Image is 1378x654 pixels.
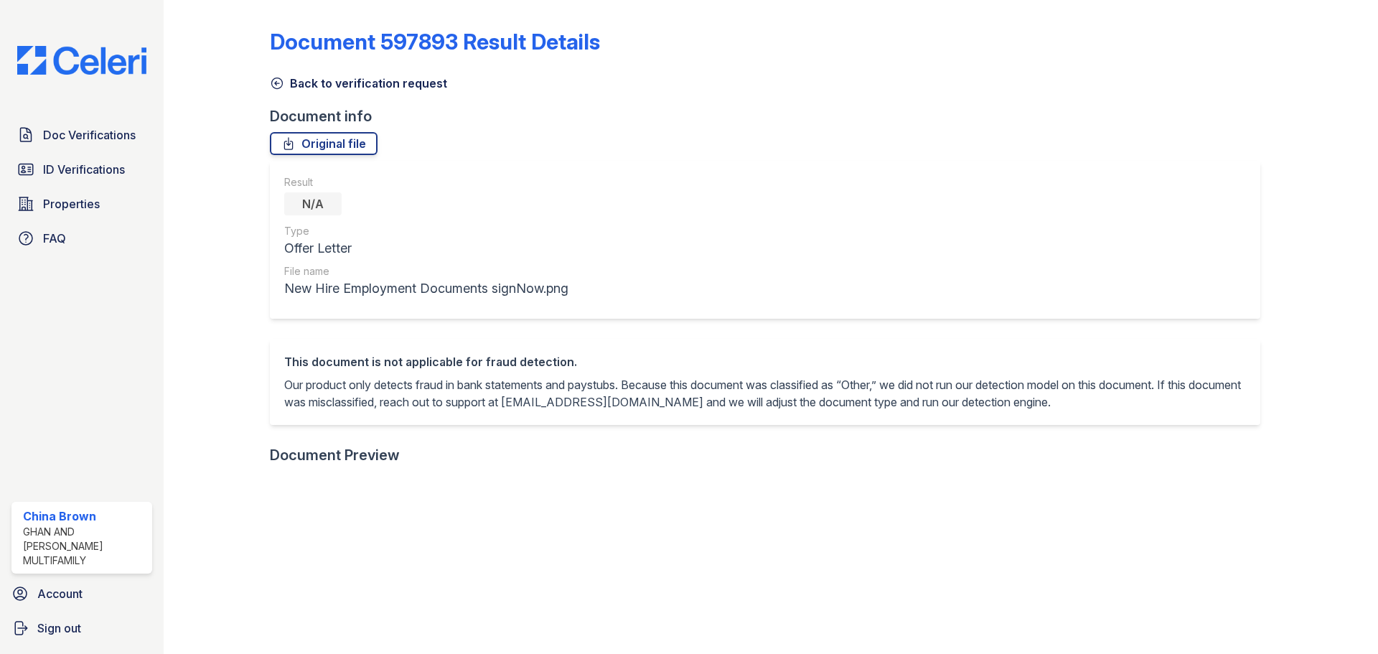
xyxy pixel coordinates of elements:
[284,376,1246,411] p: Our product only detects fraud in bank statements and paystubs. Because this document was classif...
[6,579,158,608] a: Account
[37,585,83,602] span: Account
[43,161,125,178] span: ID Verifications
[11,224,152,253] a: FAQ
[6,614,158,643] a: Sign out
[43,230,66,247] span: FAQ
[11,155,152,184] a: ID Verifications
[43,195,100,212] span: Properties
[6,46,158,75] img: CE_Logo_Blue-a8612792a0a2168367f1c8372b55b34899dd931a85d93a1a3d3e32e68fde9ad4.png
[43,126,136,144] span: Doc Verifications
[284,279,568,299] div: New Hire Employment Documents signNow.png
[37,620,81,637] span: Sign out
[23,508,146,525] div: China Brown
[270,132,378,155] a: Original file
[284,353,1246,370] div: This document is not applicable for fraud detection.
[284,264,568,279] div: File name
[270,445,400,465] div: Document Preview
[270,106,1272,126] div: Document info
[270,29,600,55] a: Document 597893 Result Details
[270,75,447,92] a: Back to verification request
[11,121,152,149] a: Doc Verifications
[11,190,152,218] a: Properties
[284,175,568,190] div: Result
[284,238,568,258] div: Offer Letter
[284,224,568,238] div: Type
[284,192,342,215] div: N/A
[23,525,146,568] div: Ghan and [PERSON_NAME] Multifamily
